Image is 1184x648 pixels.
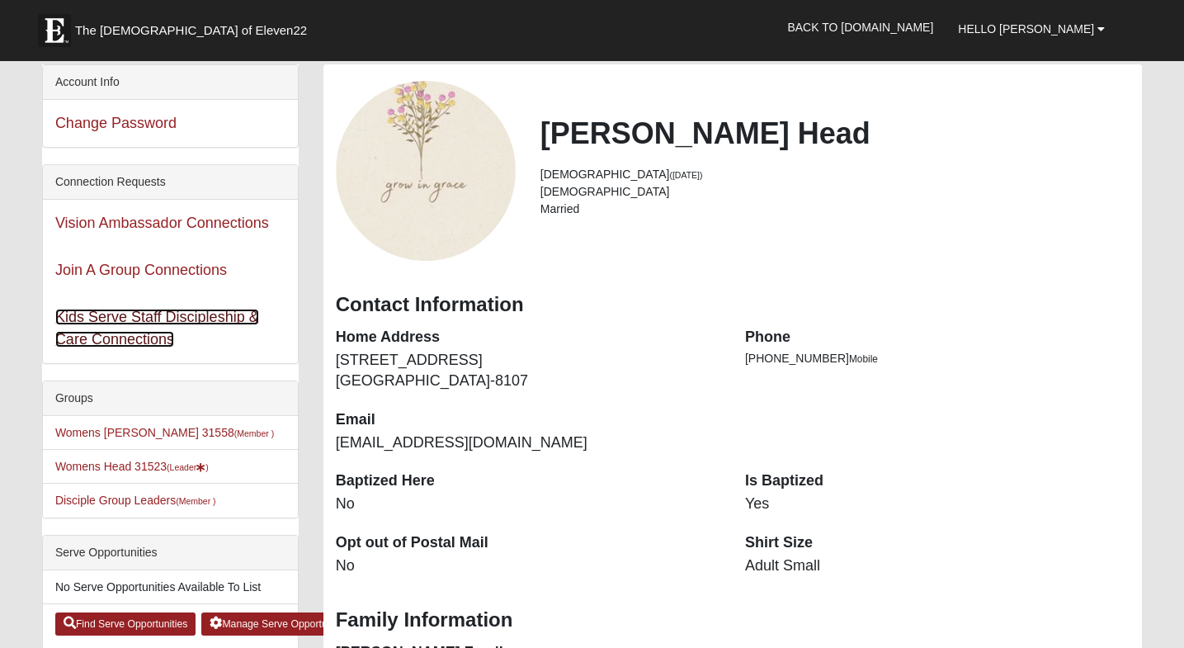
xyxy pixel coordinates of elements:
a: Join A Group Connections [55,262,227,278]
h3: Contact Information [336,293,1130,317]
a: The [DEMOGRAPHIC_DATA] of Eleven22 [30,6,360,47]
div: Connection Requests [43,165,298,200]
dt: Shirt Size [745,532,1130,554]
li: No Serve Opportunities Available To List [43,570,298,604]
small: (Member ) [176,496,215,506]
a: View Fullsize Photo [336,81,516,261]
dd: No [336,556,720,577]
a: Womens [PERSON_NAME] 31558(Member ) [55,426,274,439]
dt: Baptized Here [336,471,720,492]
span: The [DEMOGRAPHIC_DATA] of Eleven22 [75,22,307,39]
a: Back to [DOMAIN_NAME] [775,7,946,48]
li: [PHONE_NUMBER] [745,350,1130,367]
dt: Opt out of Postal Mail [336,532,720,554]
span: Mobile [849,353,878,365]
li: Married [540,201,1130,218]
a: Disciple Group Leaders(Member ) [55,494,216,507]
dd: [STREET_ADDRESS] [GEOGRAPHIC_DATA]-8107 [336,350,720,392]
dd: Yes [745,494,1130,515]
li: [DEMOGRAPHIC_DATA] [540,166,1130,183]
dd: Adult Small [745,556,1130,577]
span: Hello [PERSON_NAME] [958,22,1094,35]
h3: Family Information [336,608,1130,632]
div: Account Info [43,65,298,100]
a: Kids Serve Staff Discipleship & Care Connections [55,309,259,348]
a: Change Password [55,115,177,131]
dd: No [336,494,720,515]
a: Manage Serve Opportunities [201,613,359,636]
small: (Member ) [234,428,274,438]
dt: Home Address [336,327,720,348]
small: (Leader ) [167,462,209,472]
a: Find Serve Opportunities [55,613,196,636]
li: [DEMOGRAPHIC_DATA] [540,183,1130,201]
small: ([DATE]) [669,170,702,180]
img: Eleven22 logo [38,14,71,47]
dt: Phone [745,327,1130,348]
dt: Is Baptized [745,471,1130,492]
div: Serve Opportunities [43,536,298,570]
h2: [PERSON_NAME] Head [540,116,1130,151]
a: Womens Head 31523(Leader) [55,460,209,473]
a: Vision Ambassador Connections [55,215,269,231]
div: Groups [43,381,298,416]
dt: Email [336,409,720,431]
dd: [EMAIL_ADDRESS][DOMAIN_NAME] [336,433,720,454]
a: Hello [PERSON_NAME] [946,8,1117,50]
